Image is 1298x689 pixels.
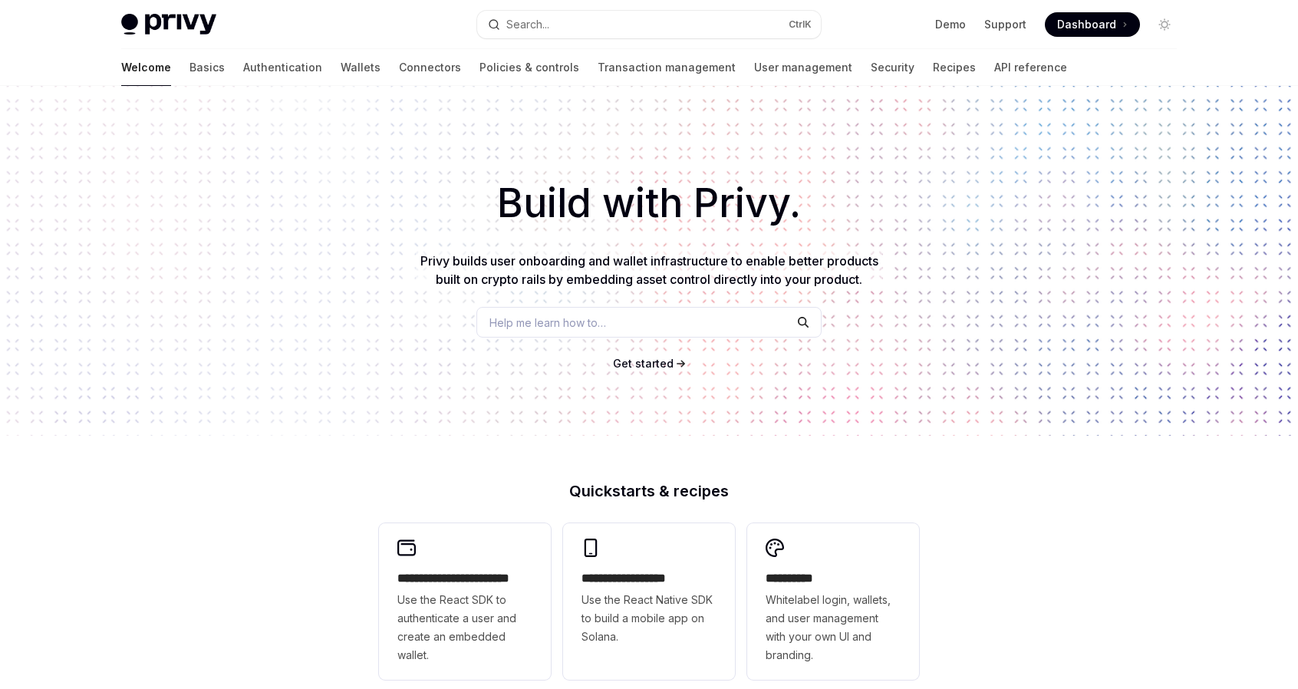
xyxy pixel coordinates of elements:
a: Authentication [243,49,322,86]
span: Dashboard [1057,17,1116,32]
span: Whitelabel login, wallets, and user management with your own UI and branding. [766,591,901,664]
span: Ctrl K [789,18,812,31]
a: Policies & controls [479,49,579,86]
a: Demo [935,17,966,32]
a: Support [984,17,1026,32]
a: Recipes [933,49,976,86]
span: Get started [613,357,674,370]
a: Connectors [399,49,461,86]
a: Transaction management [598,49,736,86]
a: **** **** **** ***Use the React Native SDK to build a mobile app on Solana. [563,523,735,680]
a: **** *****Whitelabel login, wallets, and user management with your own UI and branding. [747,523,919,680]
span: Help me learn how to… [489,315,606,331]
a: Security [871,49,914,86]
span: Use the React Native SDK to build a mobile app on Solana. [581,591,717,646]
span: Privy builds user onboarding and wallet infrastructure to enable better products built on crypto ... [420,253,878,287]
a: Get started [613,356,674,371]
span: Use the React SDK to authenticate a user and create an embedded wallet. [397,591,532,664]
button: Search...CtrlK [477,11,821,38]
a: Basics [189,49,225,86]
button: Toggle dark mode [1152,12,1177,37]
img: light logo [121,14,216,35]
a: User management [754,49,852,86]
a: Wallets [341,49,381,86]
h2: Quickstarts & recipes [379,483,919,499]
div: Search... [506,15,549,34]
h1: Build with Privy. [25,173,1273,233]
a: Dashboard [1045,12,1140,37]
a: Welcome [121,49,171,86]
a: API reference [994,49,1067,86]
